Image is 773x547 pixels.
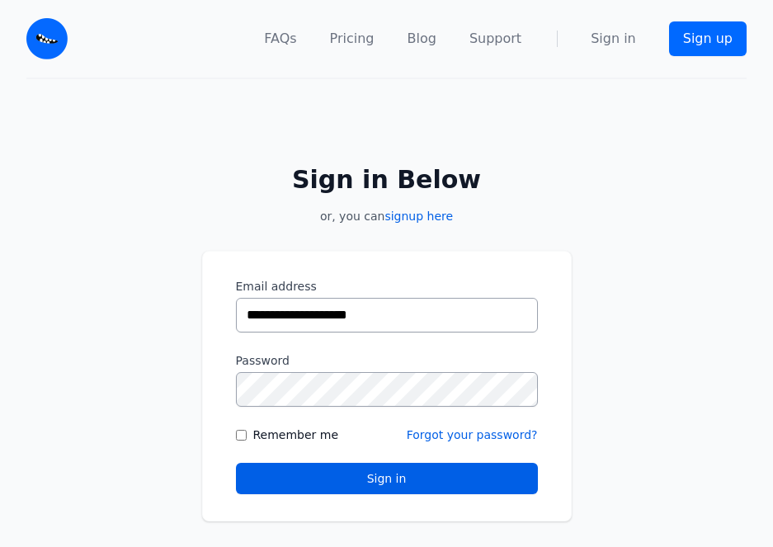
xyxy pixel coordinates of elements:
[330,29,375,49] a: Pricing
[236,352,538,369] label: Password
[264,29,296,49] a: FAQs
[253,427,339,443] label: Remember me
[384,210,453,223] a: signup here
[236,278,538,295] label: Email address
[408,29,436,49] a: Blog
[669,21,747,56] a: Sign up
[202,208,572,224] p: or, you can
[591,29,636,49] a: Sign in
[26,18,68,59] img: Email Monster
[469,29,521,49] a: Support
[202,165,572,195] h2: Sign in Below
[407,428,538,441] a: Forgot your password?
[236,463,538,494] button: Sign in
